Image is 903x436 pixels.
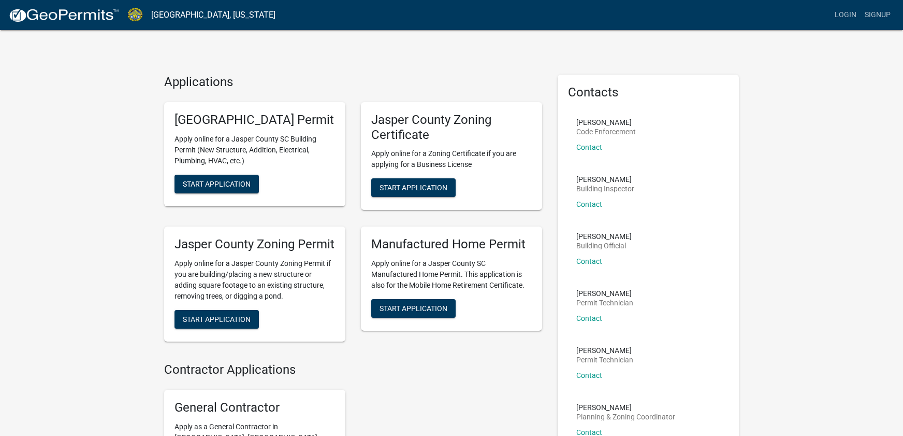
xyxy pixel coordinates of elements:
[576,404,675,411] p: [PERSON_NAME]
[576,200,602,208] a: Contact
[127,8,143,22] img: Jasper County, South Carolina
[371,112,532,143] h5: Jasper County Zoning Certificate
[151,6,275,24] a: [GEOGRAPHIC_DATA], [US_STATE]
[174,112,335,128] h5: [GEOGRAPHIC_DATA] Permit
[576,233,632,240] p: [PERSON_NAME]
[164,75,542,350] wm-workflow-list-section: Applications
[576,128,636,135] p: Code Enforcement
[568,85,729,100] h5: Contacts
[576,242,632,249] p: Building Official
[576,413,675,420] p: Planning & Zoning Coordinator
[371,178,456,197] button: Start Application
[576,314,602,322] a: Contact
[174,258,335,302] p: Apply online for a Jasper County Zoning Permit if you are building/placing a new structure or add...
[576,371,602,379] a: Contact
[174,237,335,252] h5: Jasper County Zoning Permit
[576,176,634,183] p: [PERSON_NAME]
[174,400,335,415] h5: General Contractor
[183,179,251,188] span: Start Application
[371,237,532,252] h5: Manufactured Home Permit
[861,5,895,25] a: Signup
[576,290,633,297] p: [PERSON_NAME]
[380,304,447,313] span: Start Application
[164,75,542,90] h4: Applications
[576,257,602,265] a: Contact
[576,356,633,363] p: Permit Technician
[371,299,456,318] button: Start Application
[183,315,251,324] span: Start Application
[576,119,636,126] p: [PERSON_NAME]
[174,310,259,329] button: Start Application
[164,362,542,377] h4: Contractor Applications
[371,258,532,291] p: Apply online for a Jasper County SC Manufactured Home Permit. This application is also for the Mo...
[371,148,532,170] p: Apply online for a Zoning Certificate if you are applying for a Business License
[831,5,861,25] a: Login
[174,175,259,193] button: Start Application
[380,184,447,192] span: Start Application
[576,299,633,306] p: Permit Technician
[174,134,335,166] p: Apply online for a Jasper County SC Building Permit (New Structure, Addition, Electrical, Plumbin...
[576,347,633,354] p: [PERSON_NAME]
[576,143,602,151] a: Contact
[576,185,634,192] p: Building Inspector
